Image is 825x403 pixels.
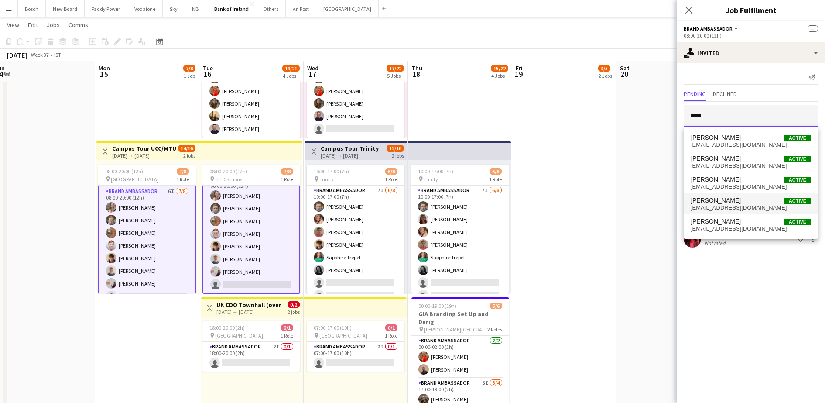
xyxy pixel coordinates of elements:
span: 20 [619,69,630,79]
span: 17/22 [387,65,404,72]
span: CIT Campus [215,176,242,183]
span: 7/8 [177,168,189,175]
span: Fri [516,64,523,72]
span: Active [784,156,811,162]
app-card-role: Brand Ambassador2I0/118:00-20:00 (2h) [202,342,300,372]
span: 1 Role [385,176,397,183]
span: 16 [202,69,213,79]
span: 00:00-19:00 (19h) [418,303,456,309]
span: Active [784,219,811,225]
app-card-role: Brand Ambassador6I7/808:00-20:00 (12h)[PERSON_NAME][PERSON_NAME][PERSON_NAME][PERSON_NAME][PERSON... [98,186,196,306]
span: Week 37 [29,52,51,58]
span: 19/21 [282,65,300,72]
span: 08:00-20:00 (12h) [209,168,247,175]
app-job-card: 10:00-17:00 (7h)6/8 Trinity1 RoleBrand Ambassador7I6/810:00-17:00 (7h)[PERSON_NAME][PERSON_NAME][... [411,165,509,294]
span: Sat [620,64,630,72]
button: Bosch [18,0,46,17]
span: 6/8 [490,168,502,175]
app-job-card: 08:00-20:00 (12h)7/8 CIT Campus1 RoleBrand Ambassador6I7/808:00-20:00 (12h)[PERSON_NAME][PERSON_N... [202,165,300,294]
button: Paddy Power [85,0,127,17]
span: [PERSON_NAME][GEOGRAPHIC_DATA] [424,326,487,333]
a: Comms [65,19,92,31]
span: 1 Role [281,176,293,183]
span: 19 [514,69,523,79]
span: [GEOGRAPHIC_DATA] [111,176,159,183]
span: Trinity [424,176,438,183]
span: 3/5 [598,65,610,72]
h3: Job Fulfilment [677,4,825,16]
div: 4 Jobs [283,72,299,79]
span: -- [808,25,818,32]
div: 2 Jobs [599,72,612,79]
span: mark Jackson [691,176,741,183]
span: Brand Ambassador [684,25,733,32]
div: 08:00-20:00 (12h)7/8 [GEOGRAPHIC_DATA]1 RoleBrand Ambassador6I7/808:00-20:00 (12h)[PERSON_NAME][P... [98,165,196,294]
h3: UK COO Townhall (overnight) [216,301,281,309]
span: 5/6 [490,303,502,309]
div: 5 Jobs [387,72,404,79]
span: Thu [411,64,422,72]
h3: GIA Branding Set Up and Derig [411,310,509,326]
span: 07:00-17:00 (10h) [314,324,352,331]
span: 15 [97,69,110,79]
span: Pending [684,91,706,97]
span: Mark Phelan [691,218,741,225]
button: [GEOGRAPHIC_DATA] [316,0,379,17]
a: View [3,19,23,31]
span: 7/8 [281,168,293,175]
span: Tue [203,64,213,72]
h3: Campus Tour UCC/MTU [112,145,176,152]
a: Edit [24,19,41,31]
span: 08:00-20:00 (12h) [105,168,143,175]
span: 10:00-17:00 (7h) [314,168,349,175]
span: Mark O’Shea [691,197,741,204]
div: 1 Job [184,72,195,79]
div: 2 jobs [288,308,300,315]
app-job-card: 18:00-20:00 (2h)0/1 [GEOGRAPHIC_DATA]1 RoleBrand Ambassador2I0/118:00-20:00 (2h) [202,321,300,372]
div: IST [54,52,61,58]
span: 1 Role [385,332,397,339]
span: 1 Role [489,176,502,183]
span: 14/16 [178,145,195,152]
span: 1 Role [281,332,293,339]
span: Edit [28,21,38,29]
button: Vodafone [127,0,163,17]
div: [DATE] → [DATE] [112,152,176,159]
span: 18 [410,69,422,79]
app-job-card: 07:00-17:00 (10h)0/1 [GEOGRAPHIC_DATA]1 RoleBrand Ambassador2I0/107:00-17:00 (10h) [307,321,404,372]
div: [DATE] → [DATE] [321,152,379,159]
span: Mon [99,64,110,72]
span: griffinm73@gmail.com [691,162,811,169]
button: Brand Ambassador [684,25,739,32]
div: 08:00-20:00 (12h) [684,32,818,39]
div: Invited [677,42,825,63]
span: 17 [306,69,318,79]
app-card-role: Brand Ambassador2I0/107:00-17:00 (10h) [307,342,404,372]
a: Jobs [43,19,63,31]
span: mark.phelan98@gmail.com [691,225,811,232]
app-job-card: 10:00-17:00 (7h)6/8 Trinity1 RoleBrand Ambassador7I6/810:00-17:00 (7h)[PERSON_NAME][PERSON_NAME][... [307,165,404,294]
span: 15/22 [491,65,508,72]
span: 0/2 [288,301,300,308]
h3: Campus Tour Trinity [321,145,379,152]
div: [DATE] [7,51,27,59]
div: 2 jobs [183,152,195,159]
app-card-role: Brand Ambassador7I6/810:00-17:00 (7h)[PERSON_NAME][PERSON_NAME][PERSON_NAME][PERSON_NAME]Sapphire... [307,186,404,304]
button: New Board [46,0,85,17]
button: Others [256,0,286,17]
span: [GEOGRAPHIC_DATA] [319,332,367,339]
span: [GEOGRAPHIC_DATA] [215,332,263,339]
span: Mark Brennan [691,134,741,141]
span: Declined [713,91,737,97]
span: 0/1 [281,324,293,331]
span: 7/8 [183,65,195,72]
div: Not rated [705,240,727,246]
app-card-role: Brand Ambassador6I7/808:00-20:00 (12h)[PERSON_NAME][PERSON_NAME][PERSON_NAME][PERSON_NAME][PERSON... [202,174,300,294]
div: 4 Jobs [491,72,508,79]
span: 1 Role [176,176,189,183]
span: 0/1 [385,324,397,331]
